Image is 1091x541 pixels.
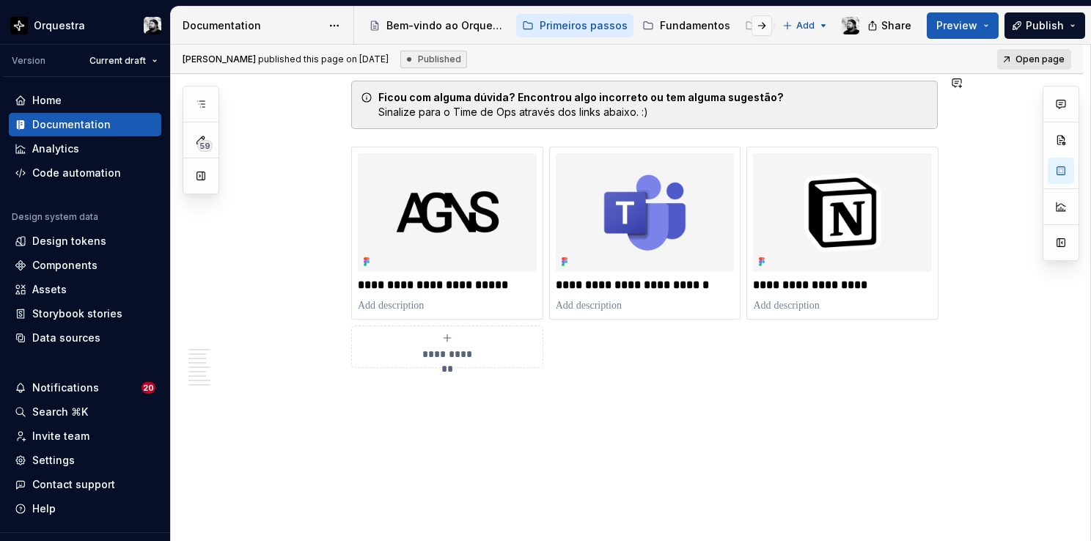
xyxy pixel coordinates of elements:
button: Add [778,15,833,36]
div: Version [12,55,45,67]
strong: Ficou com alguma dúvida? Encontrou algo incorreto ou tem alguma sugestão? [378,91,784,103]
span: [PERSON_NAME] [183,54,256,65]
span: Share [881,18,911,33]
div: Storybook stories [32,306,122,321]
button: Contact support [9,473,161,496]
a: Invite team [9,424,161,448]
div: Notifications [32,380,99,395]
div: Contact support [32,477,115,492]
button: Publish [1004,12,1085,39]
a: Fundamentos [636,14,736,37]
div: Analytics [32,141,79,156]
span: Open page [1015,54,1065,65]
span: 20 [142,382,155,394]
div: Documentation [183,18,321,33]
span: Current draft [89,55,146,67]
div: Primeiros passos [540,18,628,33]
div: Search ⌘K [32,405,88,419]
a: Assets [9,278,161,301]
div: Published [400,51,467,68]
img: 2d16a307-6340-4442-b48d-ad77c5bc40e7.png [10,17,28,34]
a: Code automation [9,161,161,185]
div: Fundamentos [660,18,730,33]
button: Share [860,12,921,39]
a: Design tokens [9,229,161,253]
button: Preview [927,12,999,39]
a: Bem-vindo ao Orquestra! [363,14,513,37]
div: Bem-vindo ao Orquestra! [386,18,507,33]
a: Components [9,254,161,277]
div: Invite team [32,429,89,444]
div: Help [32,501,56,516]
img: Lucas Angelo Marim [144,17,161,34]
span: published this page on [DATE] [183,54,389,65]
a: Documentation [9,113,161,136]
div: Code automation [32,166,121,180]
div: Data sources [32,331,100,345]
a: Settings [9,449,161,472]
span: 59 [197,140,213,152]
a: Storybook stories [9,302,161,325]
span: Add [796,20,815,32]
a: Analytics [9,137,161,161]
span: Preview [936,18,977,33]
button: OrquestraLucas Angelo Marim [3,10,167,41]
button: Search ⌘K [9,400,161,424]
div: Assets [32,282,67,297]
div: Page tree [363,11,775,40]
div: Documentation [32,117,111,132]
div: Orquestra [34,18,85,33]
a: Data sources [9,326,161,350]
img: Lucas Angelo Marim [842,17,859,34]
span: Publish [1026,18,1064,33]
div: Design system data [12,211,98,223]
div: Settings [32,453,75,468]
a: Home [9,89,161,112]
button: Notifications20 [9,376,161,400]
a: Primeiros passos [516,14,633,37]
button: Help [9,497,161,520]
div: Home [32,93,62,108]
div: Design tokens [32,234,106,249]
div: Sinalize para o Time de Ops através dos links abaixo. :) [378,90,928,119]
a: Open page [997,49,1071,70]
div: Components [32,258,98,273]
button: Current draft [83,51,164,71]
